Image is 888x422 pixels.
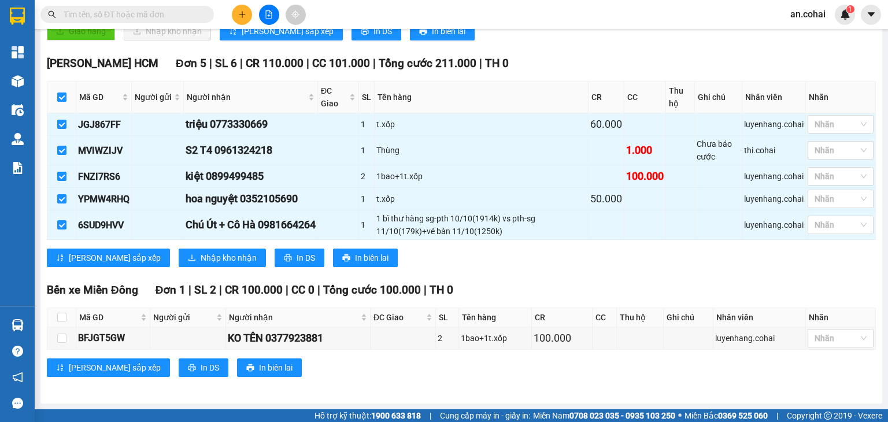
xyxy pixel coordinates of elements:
span: caret-down [866,9,876,20]
button: printerIn biên lai [333,249,398,267]
img: dashboard-icon [12,46,24,58]
div: kiệt 0899499485 [186,168,316,184]
td: YPMW4RHQ [76,188,132,210]
div: JGJ867FF [78,117,129,132]
span: sort-ascending [229,27,237,36]
div: 1 [361,219,372,231]
span: In DS [297,251,315,264]
div: triệu 0773330669 [186,116,316,132]
span: Người gửi [135,91,172,103]
button: downloadNhập kho nhận [179,249,266,267]
th: CC [593,308,617,327]
th: Nhân viên [713,308,806,327]
td: 6SUD9HVV [76,210,132,240]
span: | [430,409,431,422]
img: warehouse-icon [12,75,24,87]
span: an.cohai [781,7,835,21]
button: printerIn DS [179,358,228,377]
span: search [48,10,56,18]
div: 60.000 [590,116,622,132]
input: Tìm tên, số ĐT hoặc mã đơn [64,8,200,21]
span: Đơn 1 [156,283,186,297]
span: question-circle [12,346,23,357]
div: Chưa báo cước [697,138,740,163]
img: icon-new-feature [840,9,850,20]
th: Tên hàng [459,308,532,327]
span: CR 100.000 [225,283,283,297]
div: luyenhang.cohai [715,332,804,345]
span: Bến xe Miền Đông [47,283,138,297]
span: | [240,57,243,70]
span: | [373,57,376,70]
sup: 1 [846,5,854,13]
span: | [188,283,191,297]
span: CC 0 [291,283,314,297]
div: Nhãn [809,311,872,324]
div: thi.cohai [744,144,804,157]
span: ⚪️ [678,413,682,418]
span: Mã GD [79,311,138,324]
span: Miền Nam [533,409,675,422]
span: aim [291,10,299,18]
div: Thùng [376,144,587,157]
span: | [479,57,482,70]
img: warehouse-icon [12,319,24,331]
span: | [424,283,427,297]
strong: 0708 023 035 - 0935 103 250 [569,411,675,420]
span: notification [12,372,23,383]
span: Đơn 5 [176,57,206,70]
span: printer [361,27,369,36]
span: In DS [201,361,219,374]
div: 1 [361,118,372,131]
span: [PERSON_NAME] HCM [47,57,158,70]
span: Miền Bắc [684,409,768,422]
div: 100.000 [626,168,664,184]
div: FNZI7RS6 [78,169,129,184]
div: 1 [361,144,372,157]
span: In biên lai [259,361,293,374]
button: printerIn biên lai [410,22,475,40]
span: printer [188,364,196,373]
div: luyenhang.cohai [744,193,804,205]
span: Hỗ trợ kỹ thuật: [314,409,421,422]
span: file-add [265,10,273,18]
span: plus [238,10,246,18]
img: logo-vxr [10,8,25,25]
span: 1 [848,5,852,13]
span: TH 0 [430,283,453,297]
div: 1 [361,193,372,205]
button: printerIn DS [351,22,401,40]
span: download [188,254,196,263]
button: printerIn biên lai [237,358,302,377]
span: Người gửi [153,311,214,324]
div: YPMW4RHQ [78,192,129,206]
button: sort-ascending[PERSON_NAME] sắp xếp [220,22,343,40]
img: warehouse-icon [12,104,24,116]
div: 50.000 [590,191,622,207]
button: aim [286,5,306,25]
span: | [286,283,288,297]
th: Nhân viên [742,82,806,113]
button: caret-down [861,5,881,25]
img: warehouse-icon [12,133,24,145]
td: FNZI7RS6 [76,165,132,188]
span: | [209,57,212,70]
th: SL [359,82,375,113]
div: 1.000 [626,142,664,158]
span: | [219,283,222,297]
th: SL [436,308,458,327]
th: Ghi chú [695,82,742,113]
span: printer [284,254,292,263]
div: luyenhang.cohai [744,219,804,231]
th: CC [624,82,666,113]
span: Mã GD [79,91,120,103]
span: CC 101.000 [312,57,370,70]
td: BFJGT5GW [76,327,150,350]
div: BFJGT5GW [78,331,148,345]
button: plus [232,5,252,25]
img: solution-icon [12,162,24,174]
div: 1bao+1t.xốp [461,332,530,345]
span: printer [342,254,350,263]
span: TH 0 [485,57,509,70]
div: luyenhang.cohai [744,118,804,131]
